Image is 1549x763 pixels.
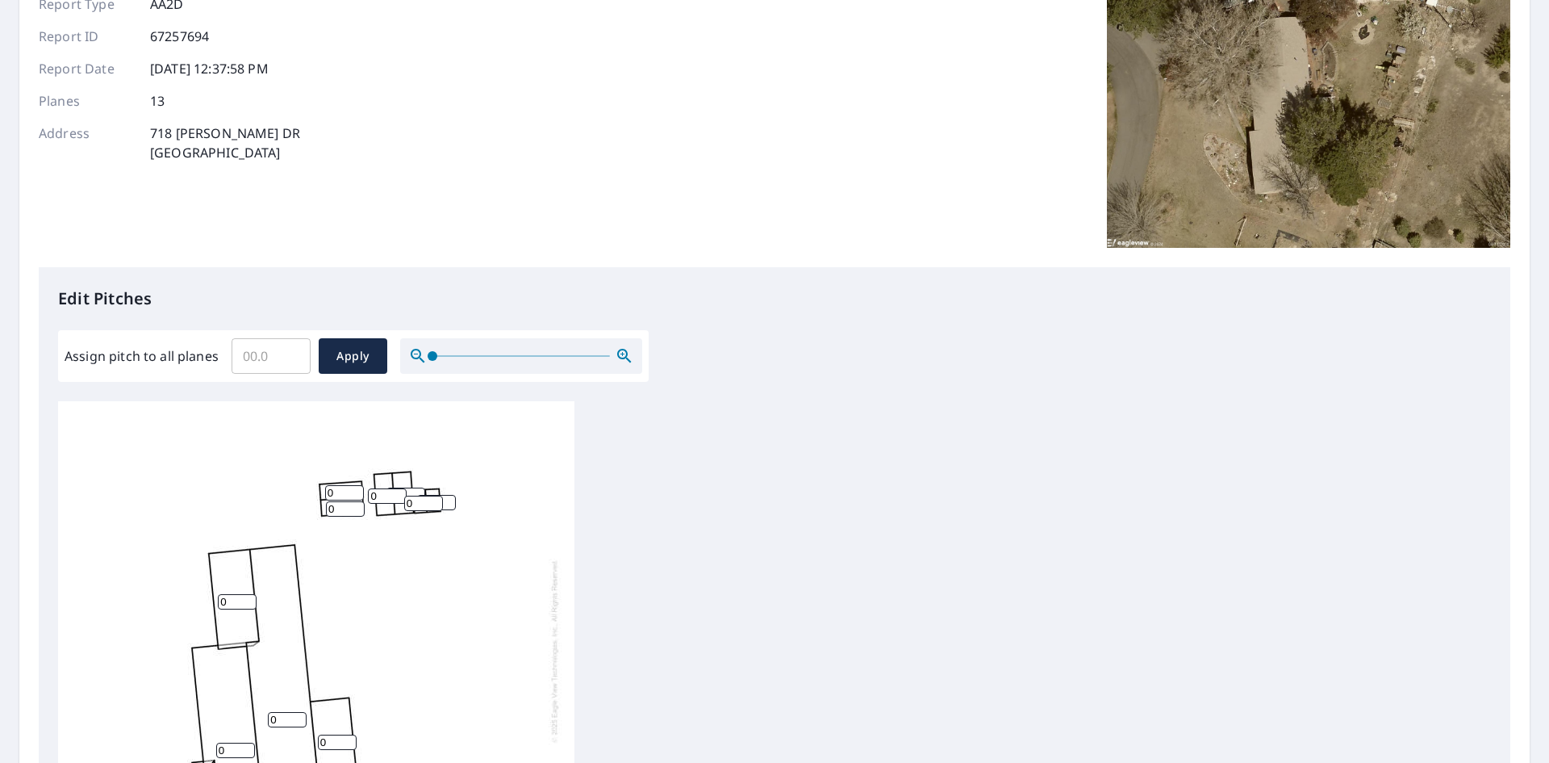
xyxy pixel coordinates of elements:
[150,124,300,162] p: 718 [PERSON_NAME] DR [GEOGRAPHIC_DATA]
[150,91,165,111] p: 13
[58,287,1491,311] p: Edit Pitches
[150,27,209,46] p: 67257694
[150,59,269,78] p: [DATE] 12:37:58 PM
[39,27,136,46] p: Report ID
[39,91,136,111] p: Planes
[332,346,374,367] span: Apply
[65,346,219,366] label: Assign pitch to all planes
[39,59,136,78] p: Report Date
[232,333,311,379] input: 00.0
[39,124,136,162] p: Address
[319,338,387,374] button: Apply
